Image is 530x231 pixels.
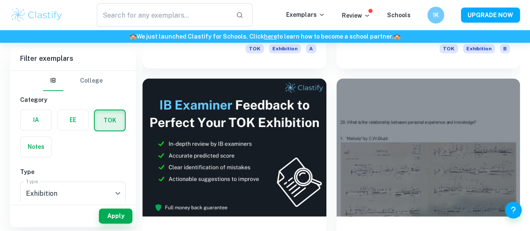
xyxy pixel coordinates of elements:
[142,78,326,216] img: Thumbnail
[80,71,103,91] button: College
[463,44,495,53] span: Exhibition
[387,12,411,18] a: Schools
[264,33,277,40] a: here
[26,178,38,185] label: Type
[95,110,125,130] button: TOK
[20,167,126,176] h6: Type
[505,202,522,218] button: Help and Feedback
[43,71,103,91] div: Filter type choice
[99,208,132,223] button: Apply
[393,33,401,40] span: 🏫
[461,8,520,23] button: UPGRADE NOW
[500,44,510,53] span: B
[431,10,441,20] h6: 1K
[20,95,126,104] h6: Category
[21,137,52,157] button: Notes
[10,7,63,23] img: Clastify logo
[246,44,264,53] span: TOK
[2,32,528,41] h6: We just launched Clastify for Schools. Click to learn how to become a school partner.
[306,44,316,53] span: A
[342,11,370,20] p: Review
[269,44,301,53] span: Exhibition
[440,44,458,53] span: TOK
[129,33,137,40] span: 🏫
[57,110,88,130] button: EE
[43,71,63,91] button: IB
[21,110,52,130] button: IA
[10,47,136,70] h6: Filter exemplars
[427,7,444,23] button: 1K
[97,3,229,27] input: Search for any exemplars...
[20,182,126,205] div: Exhibition
[286,10,325,19] p: Exemplars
